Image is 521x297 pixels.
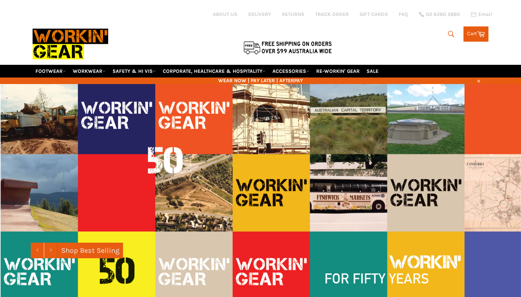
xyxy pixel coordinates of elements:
a: FAQ [399,11,408,18]
img: Flat $9.95 shipping Australia wide [242,40,333,55]
a: TRACK ORDER [315,11,349,18]
span: Email [478,12,492,17]
a: Email [471,12,492,17]
a: ACCESSORIES [270,65,312,78]
a: GIFT CARDS [360,11,388,18]
span: 02 6280 5885 [426,12,460,17]
a: CORPORATE, HEALTHCARE & HOSPITALITY [160,65,268,78]
a: Cart [463,26,488,42]
a: 02 6280 5885 [419,12,460,17]
a: WORKWEAR [70,65,109,78]
a: DELIVERY [248,11,271,18]
a: ABOUT US [213,11,237,18]
span: WEAR NOW | PAY LATER | AFTERPAY [33,77,488,84]
img: Workin Gear leaders in Workwear, Safety Boots, PPE, Uniforms. Australia's No.1 in Workwear [33,24,108,64]
a: FOOTWEAR [33,65,69,78]
a: RETURNS [282,11,304,18]
a: SALE [364,65,381,78]
a: RE-WORKIN' GEAR [313,65,363,78]
a: SAFETY & HI VIS [110,65,159,78]
a: Shop Best Selling [58,243,123,258]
